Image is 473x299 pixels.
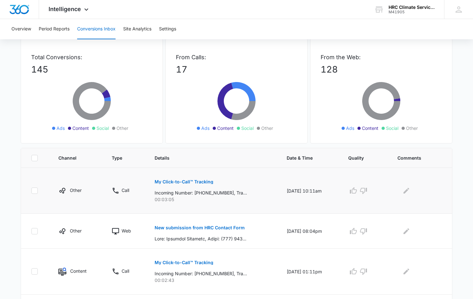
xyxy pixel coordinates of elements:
p: From the Web: [321,53,442,61]
button: Edit Comments [401,186,411,196]
span: Comments [397,155,433,161]
span: Content [217,125,234,131]
span: Other [406,125,418,131]
td: [DATE] 01:11pm [279,249,341,295]
p: Web [122,227,131,234]
p: Other [70,227,82,234]
span: Other [261,125,273,131]
button: New submission from HRC Contact Form [155,220,245,235]
span: Date & Time [287,155,324,161]
div: account name [389,5,435,10]
p: 00:03:05 [155,196,271,203]
button: Site Analytics [123,19,151,39]
span: Ads [201,125,210,131]
span: Channel [58,155,87,161]
p: Call [122,268,129,274]
span: Intelligence [49,6,81,12]
button: Edit Comments [401,266,411,277]
span: Other [117,125,128,131]
p: My Click-to-Call™ Tracking [155,260,213,265]
p: Call [122,187,129,194]
span: Content [72,125,89,131]
p: Incoming Number: [PHONE_NUMBER], Tracking Number: [PHONE_NUMBER], Ring To: [PHONE_NUMBER], Caller... [155,189,247,196]
p: My Click-to-Call™ Tracking [155,180,213,184]
span: Social [386,125,398,131]
span: Ads [57,125,65,131]
button: Settings [159,19,176,39]
p: 145 [31,63,152,76]
p: Content [70,268,87,274]
td: [DATE] 10:11am [279,168,341,214]
p: 17 [176,63,297,76]
span: Content [362,125,378,131]
div: account id [389,10,435,14]
p: Total Conversions: [31,53,152,61]
p: Lore: Ipsumdol Sitametc, Adipi: (777) 943-0740, Elits: doei21853@tempo.inc (utlabo:etdo27110@magn... [155,235,247,242]
button: Period Reports [39,19,70,39]
span: Quality [348,155,373,161]
span: Type [112,155,130,161]
button: My Click-to-Call™ Tracking [155,174,213,189]
p: Other [70,187,82,194]
p: 128 [321,63,442,76]
span: Social [97,125,109,131]
span: Details [155,155,262,161]
button: Edit Comments [401,226,411,236]
button: My Click-to-Call™ Tracking [155,255,213,270]
span: Social [241,125,254,131]
p: Incoming Number: [PHONE_NUMBER], Tracking Number: [PHONE_NUMBER], Ring To: [PHONE_NUMBER], Caller... [155,270,247,277]
span: Ads [346,125,354,131]
p: New submission from HRC Contact Form [155,226,245,230]
button: Conversions Inbox [77,19,116,39]
p: 00:02:43 [155,277,271,283]
td: [DATE] 08:04pm [279,214,341,249]
button: Overview [11,19,31,39]
p: From Calls: [176,53,297,61]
